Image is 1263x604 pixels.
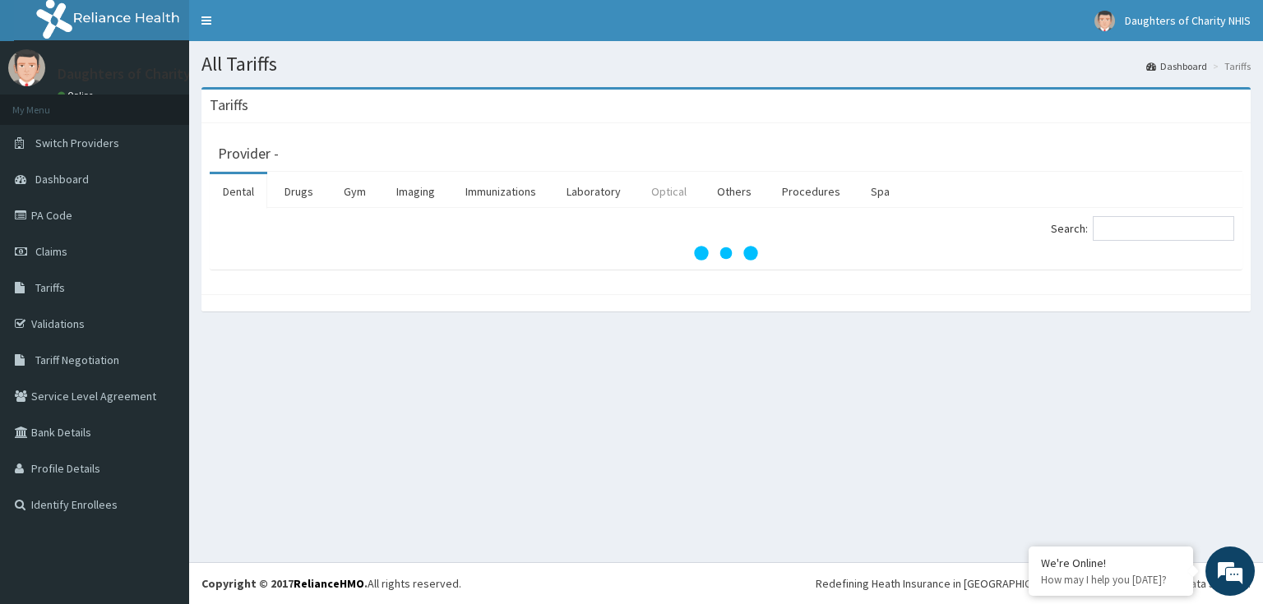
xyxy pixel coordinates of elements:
span: Switch Providers [35,136,119,150]
svg: audio-loading [693,220,759,286]
a: Procedures [769,174,854,209]
img: User Image [1094,11,1115,31]
h1: All Tariffs [201,53,1251,75]
span: Tariffs [35,280,65,295]
a: Online [58,90,97,101]
img: User Image [8,49,45,86]
div: Redefining Heath Insurance in [GEOGRAPHIC_DATA] using Telemedicine and Data Science! [816,575,1251,592]
a: Drugs [271,174,326,209]
h3: Provider - [218,146,279,161]
a: Gym [331,174,379,209]
a: Laboratory [553,174,634,209]
span: Claims [35,244,67,259]
a: Imaging [383,174,448,209]
strong: Copyright © 2017 . [201,576,368,591]
a: RelianceHMO [294,576,364,591]
p: Daughters of Charity NHIS [58,67,226,81]
span: Dashboard [35,172,89,187]
a: Dental [210,174,267,209]
h3: Tariffs [210,98,248,113]
a: Dashboard [1146,59,1207,73]
span: Daughters of Charity NHIS [1125,13,1251,28]
p: How may I help you today? [1041,573,1181,587]
li: Tariffs [1209,59,1251,73]
span: Tariff Negotiation [35,353,119,367]
div: We're Online! [1041,556,1181,570]
a: Others [704,174,765,209]
a: Spa [858,174,903,209]
footer: All rights reserved. [189,562,1263,604]
a: Immunizations [452,174,549,209]
a: Optical [638,174,700,209]
label: Search: [1051,216,1234,241]
input: Search: [1093,216,1234,241]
